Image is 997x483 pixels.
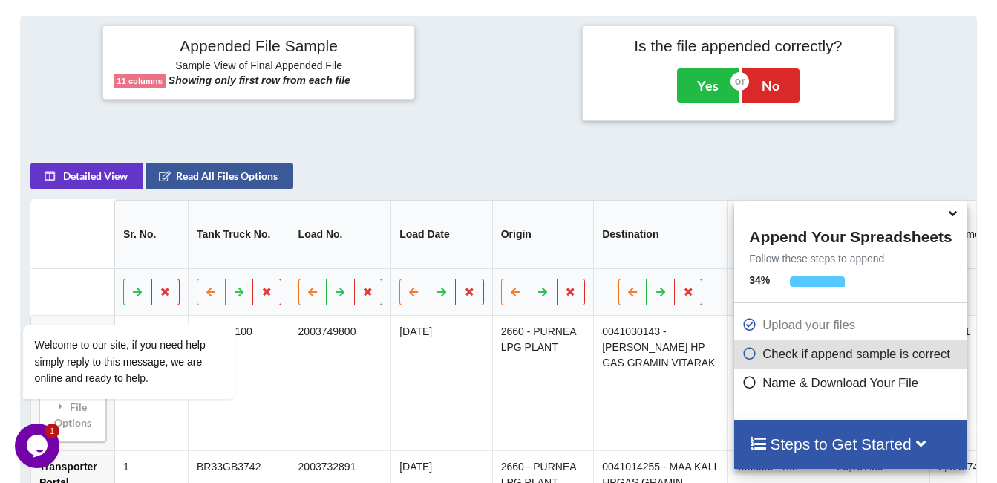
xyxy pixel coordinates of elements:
p: Name & Download Your File [742,374,963,392]
p: Check if append sample is correct [742,345,963,363]
td: [DATE] [390,316,492,450]
button: Read All Files Options [146,163,293,189]
iframe: chat widget [15,424,62,468]
th: Origin [491,201,593,268]
th: Load No. [289,201,390,268]
td: 184.000 - KM [727,316,828,450]
h4: Appended File Sample [114,36,404,57]
td: 2003749800 [289,316,390,450]
h4: Append Your Spreadsheets [734,224,967,246]
button: Detailed View [30,163,143,189]
td: 0041030143 - [PERSON_NAME] HP GAS GRAMIN VITARAK [593,316,727,450]
iframe: chat widget [15,308,282,416]
p: Follow these steps to append [734,251,967,266]
th: Tank Truck No. [188,201,290,268]
h4: Steps to Get Started [749,435,952,453]
button: No [742,68,800,103]
td: 2660 - PURNEA LPG PLANT [491,316,593,450]
th: Destination [593,201,727,268]
button: Yes [677,68,739,103]
b: Showing only first row from each file [169,74,350,86]
b: 34 % [749,274,770,286]
div: File Options [44,391,102,438]
h6: Sample View of Final Appended File [114,59,404,74]
th: Sr. No. [114,201,188,268]
th: Load Date [390,201,492,268]
h4: Is the file appended correctly? [593,36,883,55]
th: Distance [727,201,828,268]
b: 11 columns [117,77,163,85]
p: Upload your files [742,316,963,334]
